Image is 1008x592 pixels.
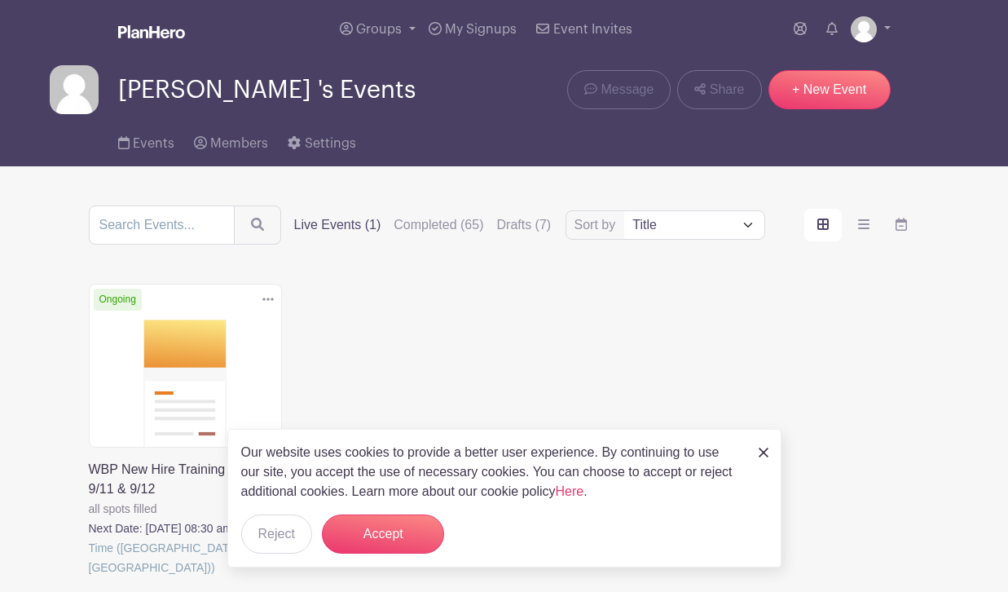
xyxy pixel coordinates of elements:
[445,23,517,36] span: My Signups
[118,114,174,166] a: Events
[601,80,654,99] span: Message
[288,114,355,166] a: Settings
[556,484,584,498] a: Here
[194,114,268,166] a: Members
[89,205,235,245] input: Search Events...
[294,215,565,235] div: filters
[567,70,671,109] a: Message
[305,137,356,150] span: Settings
[710,80,745,99] span: Share
[759,448,768,457] img: close_button-5f87c8562297e5c2d7936805f587ecaba9071eb48480494691a3f1689db116b3.svg
[294,215,381,235] label: Live Events (1)
[241,515,312,554] button: Reject
[553,23,632,36] span: Event Invites
[118,77,416,104] span: [PERSON_NAME] 's Events
[210,137,268,150] span: Members
[574,215,621,235] label: Sort by
[322,515,444,554] button: Accept
[50,65,99,114] img: default-ce2991bfa6775e67f084385cd625a349d9dcbb7a52a09fb2fda1e96e2d18dcdb.png
[118,25,185,38] img: logo_white-6c42ec7e38ccf1d336a20a19083b03d10ae64f83f12c07503d8b9e83406b4c7d.svg
[356,23,402,36] span: Groups
[133,137,174,150] span: Events
[804,209,920,241] div: order and view
[768,70,891,109] a: + New Event
[497,215,552,235] label: Drafts (7)
[394,215,483,235] label: Completed (65)
[241,443,742,501] p: Our website uses cookies to provide a better user experience. By continuing to use our site, you ...
[851,16,877,42] img: default-ce2991bfa6775e67f084385cd625a349d9dcbb7a52a09fb2fda1e96e2d18dcdb.png
[677,70,761,109] a: Share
